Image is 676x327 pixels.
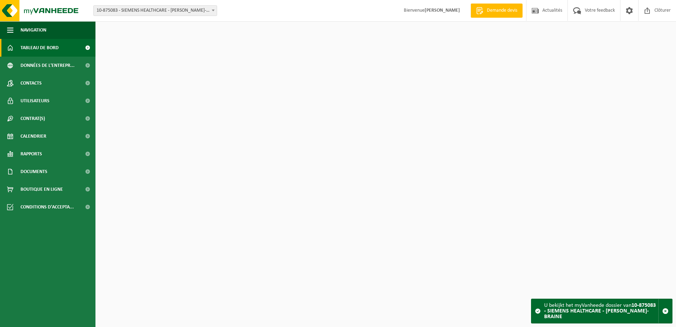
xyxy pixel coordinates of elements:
span: Contrat(s) [21,110,45,127]
strong: [PERSON_NAME] [425,8,460,13]
span: 10-875083 - SIEMENS HEALTHCARE - WAUTHIER BRAINE - WAUTHIER-BRAINE [93,5,217,16]
span: 10-875083 - SIEMENS HEALTHCARE - WAUTHIER BRAINE - WAUTHIER-BRAINE [94,6,217,16]
span: Utilisateurs [21,92,49,110]
span: Boutique en ligne [21,180,63,198]
span: Données de l'entrepr... [21,57,75,74]
strong: 10-875083 - SIEMENS HEALTHCARE - [PERSON_NAME]-BRAINE [544,303,656,320]
span: Tableau de bord [21,39,59,57]
div: U bekijkt het myVanheede dossier van [544,299,658,323]
span: Rapports [21,145,42,163]
span: Navigation [21,21,46,39]
span: Calendrier [21,127,46,145]
span: Contacts [21,74,42,92]
span: Demande devis [485,7,519,14]
span: Documents [21,163,47,180]
span: Conditions d'accepta... [21,198,74,216]
a: Demande devis [471,4,523,18]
